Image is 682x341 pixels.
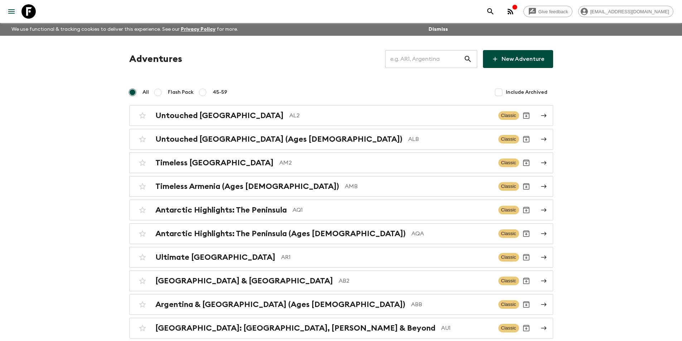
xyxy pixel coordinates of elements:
[155,135,402,144] h2: Untouched [GEOGRAPHIC_DATA] (Ages [DEMOGRAPHIC_DATA])
[523,6,572,17] a: Give feedback
[155,300,405,309] h2: Argentina & [GEOGRAPHIC_DATA] (Ages [DEMOGRAPHIC_DATA])
[498,182,519,191] span: Classic
[385,49,464,69] input: e.g. AR1, Argentina
[129,200,553,220] a: Antarctic Highlights: The PeninsulaAQ1ClassicArchive
[498,111,519,120] span: Classic
[578,6,673,17] div: [EMAIL_ADDRESS][DOMAIN_NAME]
[498,135,519,143] span: Classic
[129,318,553,338] a: [GEOGRAPHIC_DATA]: [GEOGRAPHIC_DATA], [PERSON_NAME] & BeyondAU1ClassicArchive
[441,324,493,332] p: AU1
[427,24,450,34] button: Dismiss
[411,300,493,309] p: ABB
[129,152,553,173] a: Timeless [GEOGRAPHIC_DATA]AM2ClassicArchive
[155,182,339,191] h2: Timeless Armenia (Ages [DEMOGRAPHIC_DATA])
[213,89,227,96] span: 45-59
[129,129,553,150] a: Untouched [GEOGRAPHIC_DATA] (Ages [DEMOGRAPHIC_DATA])ALBClassicArchive
[129,176,553,197] a: Timeless Armenia (Ages [DEMOGRAPHIC_DATA])AMBClassicArchive
[483,4,498,19] button: search adventures
[411,229,493,238] p: AQA
[289,111,493,120] p: AL2
[129,294,553,315] a: Argentina & [GEOGRAPHIC_DATA] (Ages [DEMOGRAPHIC_DATA])ABBClassicArchive
[279,159,493,167] p: AM2
[498,324,519,332] span: Classic
[408,135,493,143] p: ALB
[129,52,182,66] h1: Adventures
[181,27,216,32] a: Privacy Policy
[519,132,533,146] button: Archive
[129,105,553,126] a: Untouched [GEOGRAPHIC_DATA]AL2ClassicArchive
[498,253,519,262] span: Classic
[483,50,553,68] a: New Adventure
[535,9,572,14] span: Give feedback
[155,158,274,167] h2: Timeless [GEOGRAPHIC_DATA]
[498,277,519,285] span: Classic
[519,108,533,123] button: Archive
[155,253,275,262] h2: Ultimate [GEOGRAPHIC_DATA]
[281,253,493,262] p: AR1
[519,321,533,335] button: Archive
[129,223,553,244] a: Antarctic Highlights: The Peninsula (Ages [DEMOGRAPHIC_DATA])AQAClassicArchive
[155,111,284,120] h2: Untouched [GEOGRAPHIC_DATA]
[506,89,547,96] span: Include Archived
[345,182,493,191] p: AMB
[519,274,533,288] button: Archive
[519,297,533,312] button: Archive
[4,4,19,19] button: menu
[586,9,673,14] span: [EMAIL_ADDRESS][DOMAIN_NAME]
[498,229,519,238] span: Classic
[339,277,493,285] p: AB2
[129,247,553,268] a: Ultimate [GEOGRAPHIC_DATA]AR1ClassicArchive
[292,206,493,214] p: AQ1
[142,89,149,96] span: All
[498,206,519,214] span: Classic
[9,23,241,36] p: We use functional & tracking cookies to deliver this experience. See our for more.
[155,276,333,286] h2: [GEOGRAPHIC_DATA] & [GEOGRAPHIC_DATA]
[519,179,533,194] button: Archive
[519,250,533,264] button: Archive
[155,323,435,333] h2: [GEOGRAPHIC_DATA]: [GEOGRAPHIC_DATA], [PERSON_NAME] & Beyond
[129,271,553,291] a: [GEOGRAPHIC_DATA] & [GEOGRAPHIC_DATA]AB2ClassicArchive
[519,203,533,217] button: Archive
[498,159,519,167] span: Classic
[498,300,519,309] span: Classic
[519,226,533,241] button: Archive
[519,156,533,170] button: Archive
[168,89,194,96] span: Flash Pack
[155,229,406,238] h2: Antarctic Highlights: The Peninsula (Ages [DEMOGRAPHIC_DATA])
[155,205,287,215] h2: Antarctic Highlights: The Peninsula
